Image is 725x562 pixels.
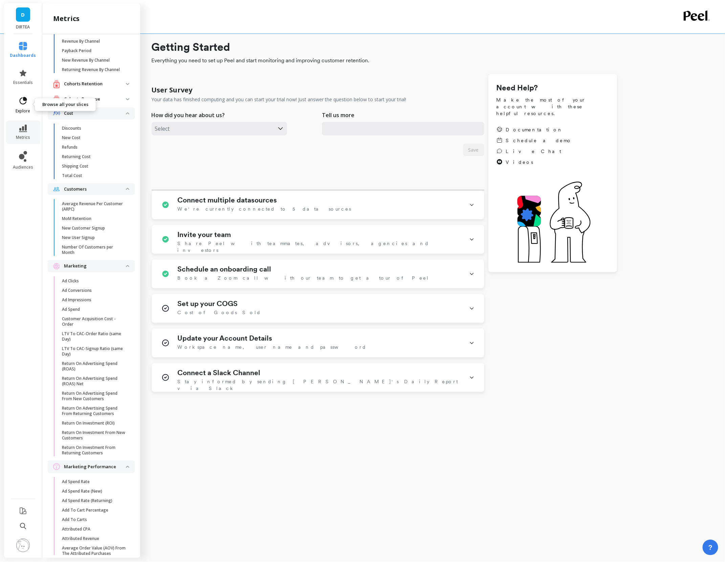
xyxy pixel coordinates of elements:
p: Add To Cart Percentage [62,507,108,513]
p: MoM Retention [62,216,91,221]
h2: metrics [53,14,80,23]
h1: Connect multiple datasources [178,196,277,204]
img: navigation item icon [53,80,60,88]
img: down caret icon [126,83,129,85]
p: Return On Advertising Spend From New Customers [62,391,127,402]
p: Ad Impressions [62,297,91,303]
span: metrics [16,135,30,140]
img: down caret icon [126,112,129,114]
span: Schedule a demo [506,137,572,144]
p: Cost [64,110,126,117]
p: Customers [64,186,126,193]
span: Workspace name, user name and password [178,344,367,350]
span: audiences [13,165,33,170]
p: Ad Spend [62,307,80,312]
p: How did you hear about us? [152,111,225,119]
h1: Update your Account Details [178,334,272,342]
span: Stay informed by sending [PERSON_NAME]'s Daily Report via Slack [178,378,461,392]
span: ? [708,543,712,552]
img: navigation item icon [53,95,60,104]
span: dashboards [10,53,36,58]
p: Ad Spend Rate (Returning) [62,498,112,503]
span: Everything you need to set up Peel and start monitoring and improving customer retention. [152,57,617,65]
span: Live Chat [506,148,562,155]
p: Total Cost [62,173,82,178]
img: down caret icon [126,466,129,468]
p: Ad Conversions [62,288,92,293]
span: Documentation [506,126,564,133]
p: Payback Period [62,48,91,53]
p: Return On Advertising Spend (ROAS) [62,361,127,372]
p: Returning Cost [62,154,91,159]
img: down caret icon [126,188,129,190]
img: navigation item icon [53,187,60,191]
p: Average Revenue Per Customer (ARPC) [62,201,127,212]
span: Share Peel with teammates, advisors, agencies and investors [178,240,461,254]
p: Attributed Revenue [62,536,99,541]
span: Cost of Goods Sold [178,309,261,316]
a: Documentation [497,126,572,133]
p: Number Of Customers per Month [62,244,127,255]
h1: Need Help? [497,82,609,94]
p: Marketing [64,263,126,269]
p: New User Signup [62,235,95,240]
p: LTV To CAC-Order Ratio (same Day) [62,331,127,342]
p: Cohorts Retention [64,81,126,87]
h1: Invite your team [178,231,231,239]
p: LTV To CAC-Signup Ratio (same Day) [62,346,127,357]
p: Revenue By Channel [62,39,100,44]
a: Videos [497,159,572,166]
h1: Set up your COGS [178,300,238,308]
p: Return On Investment From New Customers [62,430,127,441]
img: profile picture [16,539,30,552]
span: essentials [13,80,33,85]
p: Return On Investment (ROI) [62,420,115,426]
p: Return On Advertising Spend (ROAS) Net [62,376,127,387]
p: Customer Acquisition Cost - Order [62,316,127,327]
p: New Cost [62,135,81,140]
p: New Customer Signup [62,225,105,231]
img: down caret icon [126,98,129,100]
p: Ad Clicks [62,278,79,284]
span: explore [16,108,30,114]
span: D [21,11,25,19]
p: Ad Spend Rate (New) [62,489,102,494]
p: Tell us more [322,111,354,119]
p: Refunds [62,145,78,150]
img: navigation item icon [53,463,60,470]
p: Add To Carts [62,517,87,522]
p: Ad Spend Rate [62,479,90,484]
button: ? [703,540,718,555]
span: Book a Zoom call with our team to get a tour of Peel [178,275,430,281]
img: navigation item icon [53,263,60,269]
p: New Revenue By Channel [62,58,110,63]
h1: Getting Started [152,39,617,55]
p: Attributed CPA [62,526,90,532]
span: We're currently connected to 5 data sources [178,206,351,212]
a: Schedule a demo [497,137,572,144]
p: Marketing Performance [64,463,126,470]
p: Average Order Value (AOV) From The Attributed Purchases [62,545,127,556]
p: Returning Revenue By Channel [62,67,120,72]
p: Discounts [62,126,81,131]
p: Your data has finished computing and you can start your trial now! Just answer the question below... [152,96,407,103]
h1: Schedule an onboarding call [178,265,271,273]
p: DIRTEA [11,24,36,30]
h1: User Survey [152,85,193,95]
p: Return On Advertising Spend From Returning Customers [62,406,127,416]
span: Make the most of your account with these helpful resources. [497,96,609,117]
span: Videos [506,159,533,166]
img: down caret icon [126,265,129,267]
p: Return On Investment From Returning Customers [62,445,127,456]
p: Cohorts Revenue [64,96,126,103]
h1: Connect a Slack Channel [178,369,261,377]
p: Shipping Cost [62,164,88,169]
img: navigation item icon [53,111,60,115]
